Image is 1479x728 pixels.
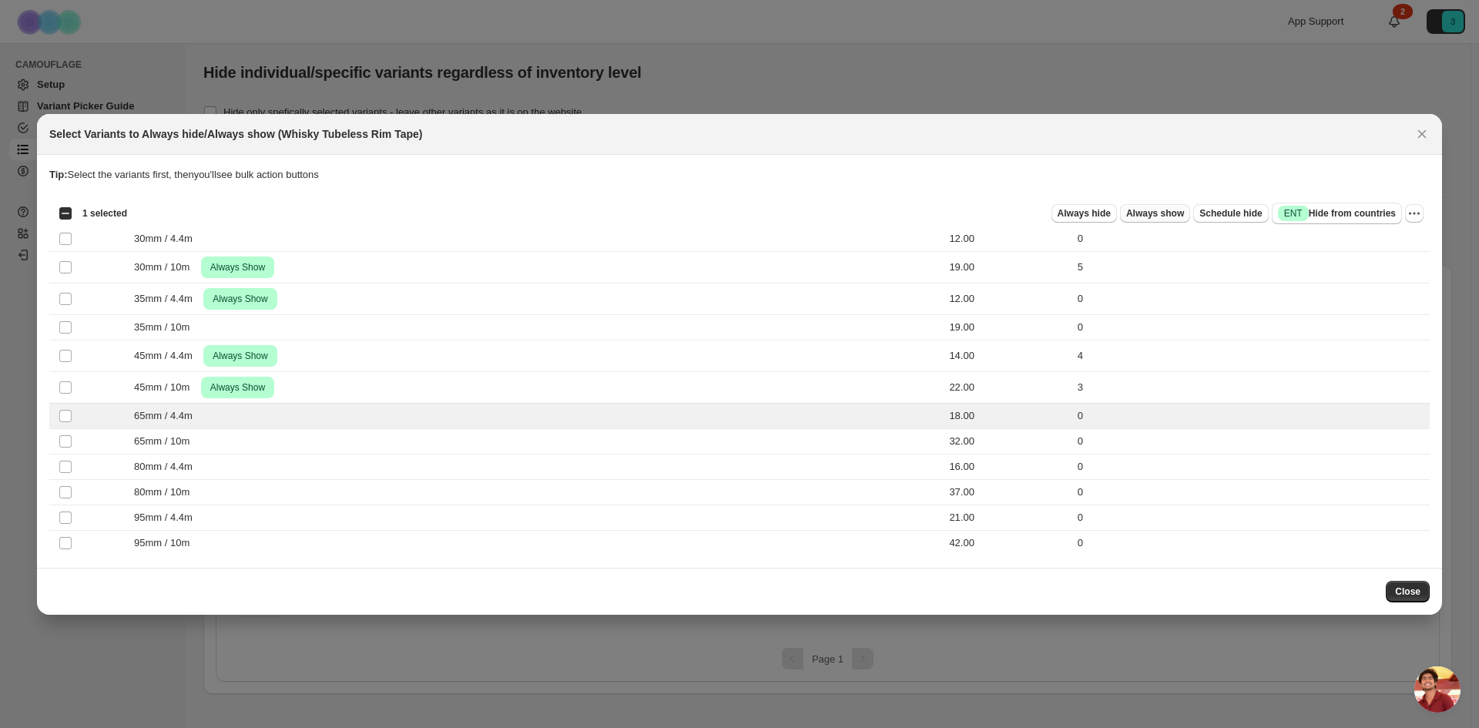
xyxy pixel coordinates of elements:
[134,320,198,335] span: 35mm / 10m
[1073,479,1430,505] td: 0
[1199,207,1262,220] span: Schedule hide
[134,459,201,475] span: 80mm / 4.4m
[1073,226,1430,251] td: 0
[134,231,201,247] span: 30mm / 4.4m
[944,530,1072,555] td: 42.00
[944,314,1072,340] td: 19.00
[944,505,1072,530] td: 21.00
[1284,207,1303,220] span: ENT
[49,169,68,180] strong: Tip:
[1193,204,1268,223] button: Schedule hide
[49,126,422,142] h2: Select Variants to Always hide/Always show (Whisky Tubeless Rim Tape)
[1073,314,1430,340] td: 0
[207,258,268,277] span: Always Show
[210,347,270,365] span: Always Show
[134,380,198,395] span: 45mm / 10m
[944,251,1072,283] td: 19.00
[1073,428,1430,454] td: 0
[134,510,201,525] span: 95mm / 4.4m
[1073,530,1430,555] td: 0
[1126,207,1184,220] span: Always show
[1272,203,1402,224] button: SuccessENTHide from countries
[1278,206,1396,221] span: Hide from countries
[1073,505,1430,530] td: 0
[1073,340,1430,371] td: 4
[134,408,201,424] span: 65mm / 4.4m
[134,535,198,551] span: 95mm / 10m
[210,290,270,308] span: Always Show
[1058,207,1111,220] span: Always hide
[944,226,1072,251] td: 12.00
[134,291,201,307] span: 35mm / 4.4m
[1386,581,1430,602] button: Close
[1073,371,1430,403] td: 3
[82,207,127,220] span: 1 selected
[1073,454,1430,479] td: 0
[1051,204,1117,223] button: Always hide
[1073,283,1430,314] td: 0
[134,434,198,449] span: 65mm / 10m
[944,283,1072,314] td: 12.00
[1120,204,1190,223] button: Always show
[944,340,1072,371] td: 14.00
[944,371,1072,403] td: 22.00
[1405,204,1424,223] button: More actions
[1073,403,1430,428] td: 0
[1411,123,1433,145] button: Close
[134,348,201,364] span: 45mm / 4.4m
[944,454,1072,479] td: 16.00
[1414,666,1461,713] div: Open chat
[207,378,268,397] span: Always Show
[134,260,198,275] span: 30mm / 10m
[49,167,1430,183] p: Select the variants first, then you'll see bulk action buttons
[1073,251,1430,283] td: 5
[944,428,1072,454] td: 32.00
[944,403,1072,428] td: 18.00
[1395,585,1420,598] span: Close
[134,485,198,500] span: 80mm / 10m
[944,479,1072,505] td: 37.00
